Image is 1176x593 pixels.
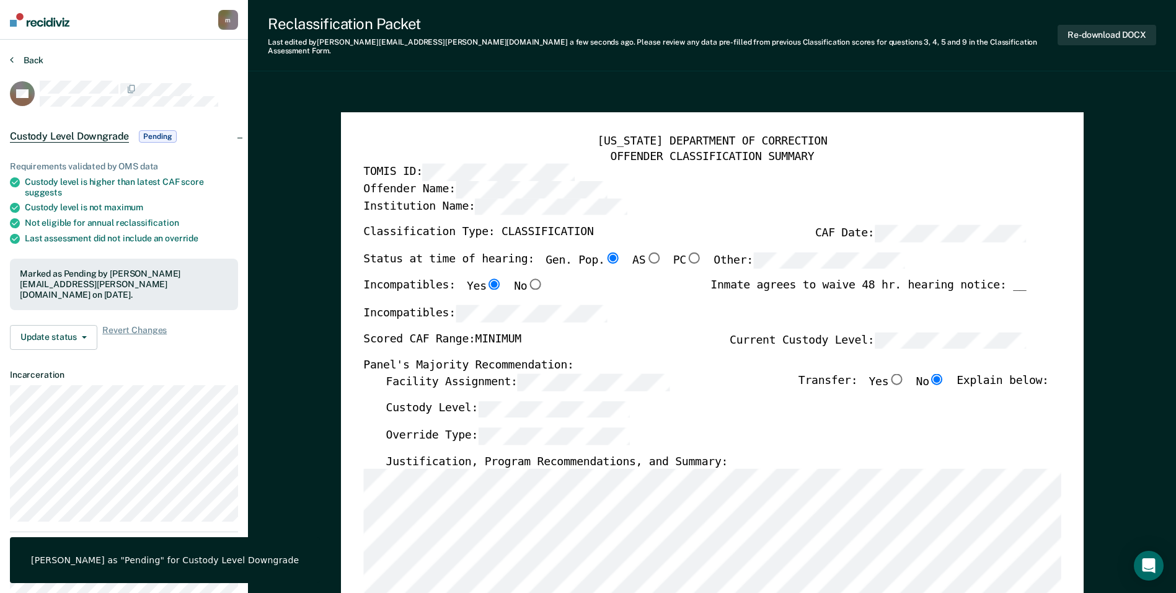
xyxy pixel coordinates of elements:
span: a few seconds ago [570,38,634,47]
span: reclassification [116,218,179,228]
label: Current Custody Level: [730,332,1026,349]
input: No [527,279,543,290]
div: Panel's Majority Recommendation: [363,359,1026,373]
input: Other: [753,252,905,269]
div: Reclassification Packet [268,15,1058,33]
input: TOMIS ID: [422,164,574,181]
button: m [218,10,238,30]
span: Pending [139,130,176,143]
label: CAF Date: [815,225,1026,241]
label: Offender Name: [363,181,608,197]
div: Open Intercom Messenger [1134,551,1164,581]
div: Last assessment did not include an [25,233,238,244]
input: Yes [486,279,502,290]
img: Recidiviz [10,13,69,27]
input: Override Type: [478,427,630,444]
div: Last edited by [PERSON_NAME][EMAIL_ADDRESS][PERSON_NAME][DOMAIN_NAME] . Please review any data pr... [268,38,1058,56]
div: OFFENDER CLASSIFICATION SUMMARY [363,149,1061,164]
label: Gen. Pop. [546,252,621,269]
span: suggests [25,187,62,197]
label: Yes [869,373,904,390]
div: Incompatibles: [363,279,543,305]
input: No [929,373,945,385]
label: Institution Name: [363,198,627,215]
span: maximum [104,202,143,212]
span: Custody Level Downgrade [10,130,129,143]
label: Incompatibles: [363,305,608,321]
label: No [514,279,543,295]
label: Justification, Program Recommendations, and Summary: [386,455,728,470]
input: CAF Date: [874,225,1026,241]
label: AS [632,252,661,269]
dt: Incarceration [10,370,238,380]
label: Custody Level: [386,400,630,417]
div: Custody level is higher than latest CAF score [25,177,238,198]
label: PC [673,252,702,269]
input: Current Custody Level: [874,332,1026,349]
input: Yes [888,373,904,385]
input: Custody Level: [478,400,630,417]
label: Yes [467,279,503,295]
div: Status at time of hearing: [363,252,905,279]
input: Institution Name: [475,198,627,215]
input: Offender Name: [455,181,607,197]
div: Not eligible for annual [25,218,238,228]
button: Update status [10,325,97,350]
div: Requirements validated by OMS data [10,161,238,172]
input: AS [645,252,661,263]
div: Transfer: Explain below: [798,373,1049,401]
div: Marked as Pending by [PERSON_NAME][EMAIL_ADDRESS][PERSON_NAME][DOMAIN_NAME] on [DATE]. [20,269,228,300]
label: Override Type: [386,427,630,444]
input: Incompatibles: [455,305,607,321]
div: Inmate agrees to waive 48 hr. hearing notice: __ [710,279,1026,305]
input: Facility Assignment: [517,373,669,390]
label: Scored CAF Range: MINIMUM [363,332,521,349]
div: Custody level is not [25,202,238,213]
input: Gen. Pop. [604,252,621,263]
label: No [916,373,945,390]
label: TOMIS ID: [363,164,574,181]
button: Back [10,55,43,66]
span: Revert Changes [102,325,167,350]
div: [PERSON_NAME] as "Pending" for Custody Level Downgrade [31,555,299,566]
label: Facility Assignment: [386,373,669,390]
div: [US_STATE] DEPARTMENT OF CORRECTION [363,135,1061,149]
label: Other: [714,252,905,269]
span: override [165,233,198,243]
input: PC [686,252,702,263]
label: Classification Type: CLASSIFICATION [363,225,593,241]
button: Re-download DOCX [1058,25,1156,45]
